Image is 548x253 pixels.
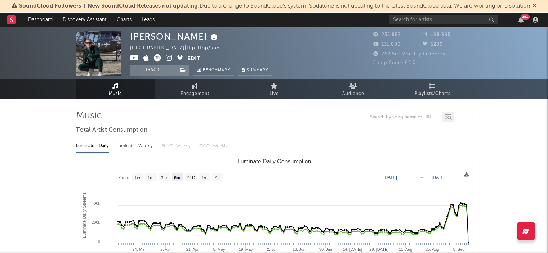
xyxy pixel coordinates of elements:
div: Luminate - Weekly [116,140,154,152]
text: All [214,175,219,180]
span: Benchmark [203,66,230,75]
text: 1m [147,175,153,180]
text: 0 [98,240,100,244]
button: 99+ [518,17,524,23]
span: 255.852 [373,32,401,37]
a: Benchmark [193,65,234,76]
text: 21. Apr [186,247,199,252]
text: 7. Apr [160,247,171,252]
a: Charts [112,13,137,27]
span: 131.000 [373,42,401,47]
text: 2. Jun [267,247,277,252]
div: 99 + [521,14,530,20]
span: 5280 [423,42,443,47]
a: Music [76,79,155,99]
text: → [420,175,424,180]
text: 14. [DATE] [343,247,362,252]
div: [GEOGRAPHIC_DATA] | Hip-Hop/Rap [130,44,228,53]
a: Dashboard [23,13,58,27]
button: Summary [238,65,272,76]
text: Zoom [118,175,129,180]
span: Jump Score: 65.0 [373,60,416,65]
span: Summary [247,68,268,72]
span: Audience [342,90,364,98]
span: Engagement [181,90,209,98]
input: Search by song name or URL [366,114,442,120]
text: Luminate Daily Streams [81,192,86,238]
text: 1y [201,175,206,180]
span: : Due to a change to SoundCloud's system, Sodatone is not updating to the latest SoundCloud data.... [19,3,530,9]
a: Engagement [155,79,235,99]
span: 198.995 [423,32,451,37]
text: 11. Aug [399,247,412,252]
text: 30. Jun [319,247,332,252]
div: Luminate - Daily [76,140,109,152]
button: Track [130,65,175,76]
text: 25. Aug [425,247,438,252]
a: Playlists/Charts [393,79,472,99]
span: Live [269,90,279,98]
text: 400k [92,201,100,205]
text: 1w [134,175,140,180]
a: Audience [314,79,393,99]
span: SoundCloud Followers + New SoundCloud Releases not updating [19,3,198,9]
text: Luminate Daily Consumption [237,158,311,164]
text: 5. May [213,247,225,252]
text: 24. Mar [132,247,146,252]
input: Search for artists [389,15,498,24]
text: [DATE] [383,175,397,180]
div: [PERSON_NAME] [130,31,219,42]
text: [DATE] [432,175,445,180]
text: 200k [92,220,100,225]
text: 19. May [239,247,253,252]
text: 6m [174,175,180,180]
text: 28. [DATE] [369,247,388,252]
span: 762.504 Monthly Listeners [373,52,445,57]
span: Music [109,90,122,98]
text: 16. Jun [292,247,305,252]
span: Playlists/Charts [415,90,450,98]
text: 3m [161,175,167,180]
span: Total Artist Consumption [76,126,147,135]
text: 8. Sep [453,247,464,252]
a: Leads [137,13,160,27]
button: Edit [187,54,200,63]
span: Dismiss [532,3,536,9]
a: Discovery Assistant [58,13,112,27]
a: Live [235,79,314,99]
text: YTD [186,175,195,180]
